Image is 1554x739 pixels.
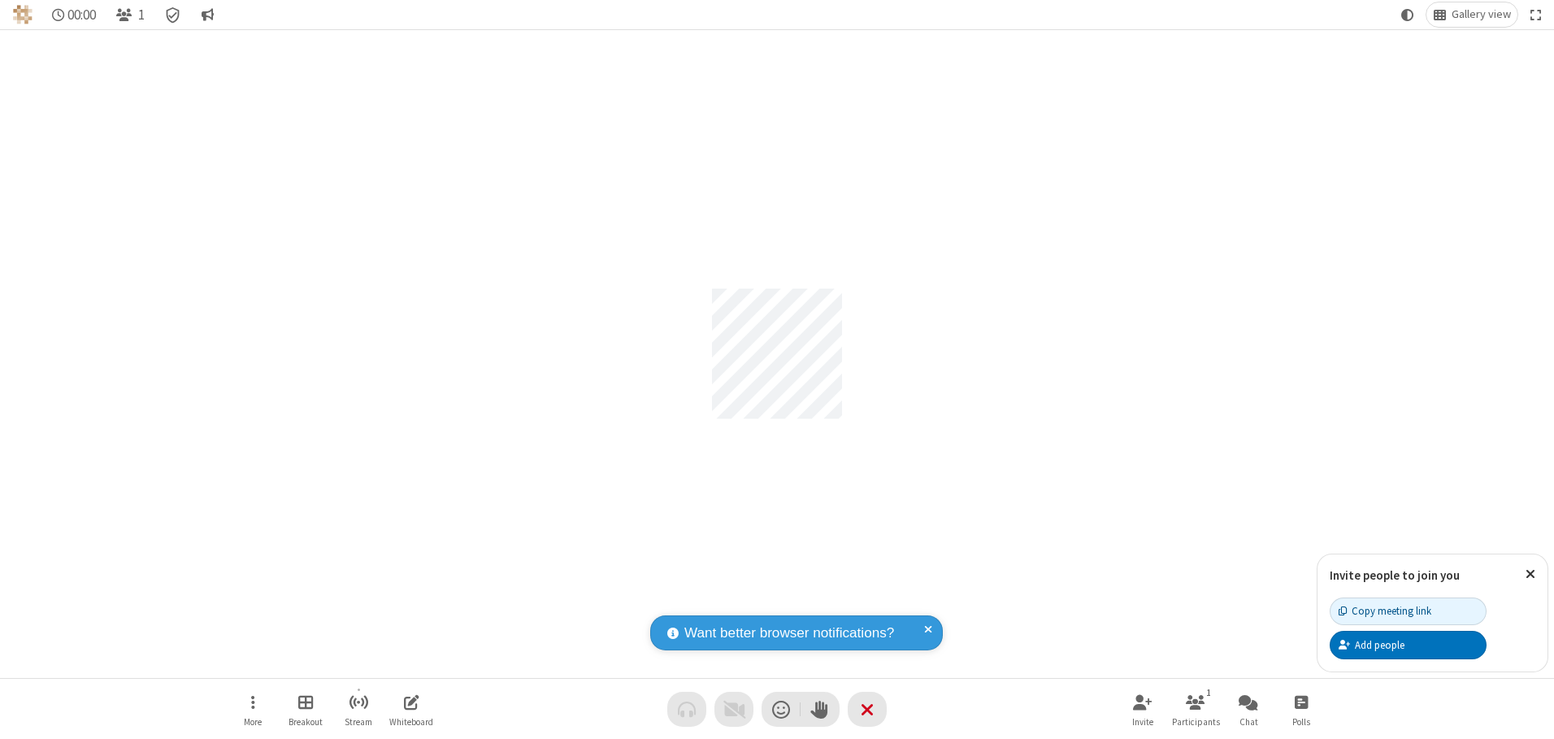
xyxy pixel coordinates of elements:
[1339,603,1431,619] div: Copy meeting link
[1330,567,1460,583] label: Invite people to join you
[1239,717,1258,727] span: Chat
[1395,2,1421,27] button: Using system theme
[334,686,383,732] button: Start streaming
[345,717,372,727] span: Stream
[67,7,96,23] span: 00:00
[667,692,706,727] button: Audio problem - check your Internet connection or call by phone
[1132,717,1153,727] span: Invite
[762,692,801,727] button: Send a reaction
[714,692,753,727] button: Video
[194,2,220,27] button: Conversation
[1452,8,1511,21] span: Gallery view
[228,686,277,732] button: Open menu
[1330,631,1487,659] button: Add people
[289,717,323,727] span: Breakout
[1330,598,1487,625] button: Copy meeting link
[138,7,145,23] span: 1
[848,692,887,727] button: End or leave meeting
[281,686,330,732] button: Manage Breakout Rooms
[1224,686,1273,732] button: Open chat
[684,623,894,644] span: Want better browser notifications?
[1118,686,1167,732] button: Invite participants (Alt+I)
[1513,554,1547,594] button: Close popover
[1292,717,1310,727] span: Polls
[801,692,840,727] button: Raise hand
[1171,686,1220,732] button: Open participant list
[1426,2,1517,27] button: Change layout
[387,686,436,732] button: Open shared whiteboard
[1202,685,1216,700] div: 1
[1277,686,1326,732] button: Open poll
[109,2,151,27] button: Open participant list
[46,2,103,27] div: Timer
[13,5,33,24] img: QA Selenium DO NOT DELETE OR CHANGE
[244,717,262,727] span: More
[1524,2,1548,27] button: Fullscreen
[158,2,189,27] div: Meeting details Encryption enabled
[1172,717,1220,727] span: Participants
[389,717,433,727] span: Whiteboard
